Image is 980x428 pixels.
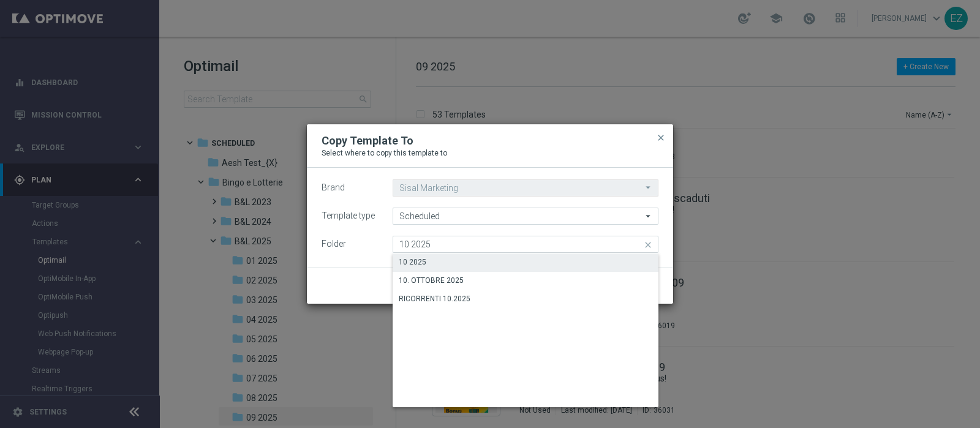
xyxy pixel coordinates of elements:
div: 10. OTTOBRE 2025 [399,275,464,286]
label: Folder [322,239,346,249]
span: close [656,133,666,143]
i: close [643,236,655,253]
div: Press SPACE to select this row. [393,253,658,272]
div: 10 2025 [399,257,426,268]
div: RICORRENTI 10.2025 [399,293,470,304]
h2: Copy Template To [322,133,413,148]
i: arrow_drop_down [643,180,655,195]
input: Quick find [393,236,658,253]
p: Select where to copy this template to [322,148,658,158]
div: Press SPACE to select this row. [393,272,658,290]
label: Template type [322,211,375,221]
label: Brand [322,182,345,193]
div: Press SPACE to select this row. [393,290,658,309]
i: arrow_drop_down [643,208,655,224]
